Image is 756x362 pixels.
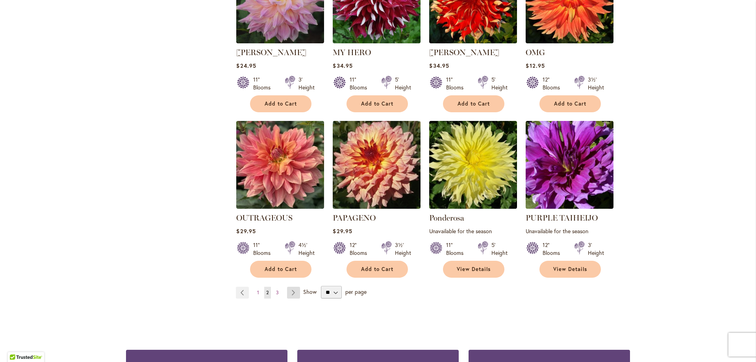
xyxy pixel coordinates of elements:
[236,62,256,69] span: $24.95
[250,261,311,278] button: Add to Cart
[265,266,297,273] span: Add to Cart
[236,37,324,45] a: Mingus Philip Sr
[250,95,311,112] button: Add to Cart
[526,37,613,45] a: Omg
[274,287,281,299] a: 3
[298,241,315,257] div: 4½' Height
[491,76,508,91] div: 5' Height
[539,95,601,112] button: Add to Cart
[298,76,315,91] div: 3' Height
[333,227,352,235] span: $29.95
[346,95,408,112] button: Add to Cart
[588,241,604,257] div: 3' Height
[446,76,468,91] div: 11" Blooms
[395,241,411,257] div: 3½' Height
[333,62,352,69] span: $34.95
[526,48,545,57] a: OMG
[429,48,499,57] a: [PERSON_NAME]
[361,100,393,107] span: Add to Cart
[236,213,293,223] a: OUTRAGEOUS
[443,261,504,278] a: View Details
[539,261,601,278] a: View Details
[491,241,508,257] div: 5' Height
[457,266,491,273] span: View Details
[429,203,517,210] a: Ponderosa
[236,203,324,210] a: OUTRAGEOUS
[333,48,371,57] a: MY HERO
[526,213,598,223] a: PURPLE TAIHEIJO
[333,37,421,45] a: My Hero
[276,290,279,295] span: 3
[345,288,367,295] span: per page
[236,48,306,57] a: [PERSON_NAME]
[543,76,565,91] div: 12" Blooms
[526,121,613,209] img: PURPLE TAIHEIJO
[257,290,259,295] span: 1
[429,227,517,235] p: Unavailable for the season
[429,62,449,69] span: $34.95
[253,76,275,91] div: 11" Blooms
[554,100,586,107] span: Add to Cart
[253,241,275,257] div: 11" Blooms
[266,290,269,295] span: 2
[395,76,411,91] div: 5' Height
[350,76,372,91] div: 11" Blooms
[361,266,393,273] span: Add to Cart
[303,288,317,295] span: Show
[429,121,517,209] img: Ponderosa
[526,227,613,235] p: Unavailable for the season
[429,213,464,223] a: Ponderosa
[333,121,421,209] img: Papageno
[446,241,468,257] div: 11" Blooms
[236,227,256,235] span: $29.95
[6,334,28,356] iframe: Launch Accessibility Center
[526,203,613,210] a: PURPLE TAIHEIJO
[443,95,504,112] button: Add to Cart
[333,203,421,210] a: Papageno
[429,37,517,45] a: Nick Sr
[588,76,604,91] div: 3½' Height
[265,100,297,107] span: Add to Cart
[526,62,545,69] span: $12.95
[236,121,324,209] img: OUTRAGEOUS
[553,266,587,273] span: View Details
[333,213,376,223] a: PAPAGENO
[350,241,372,257] div: 12" Blooms
[255,287,261,299] a: 1
[543,241,565,257] div: 12" Blooms
[458,100,490,107] span: Add to Cart
[346,261,408,278] button: Add to Cart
